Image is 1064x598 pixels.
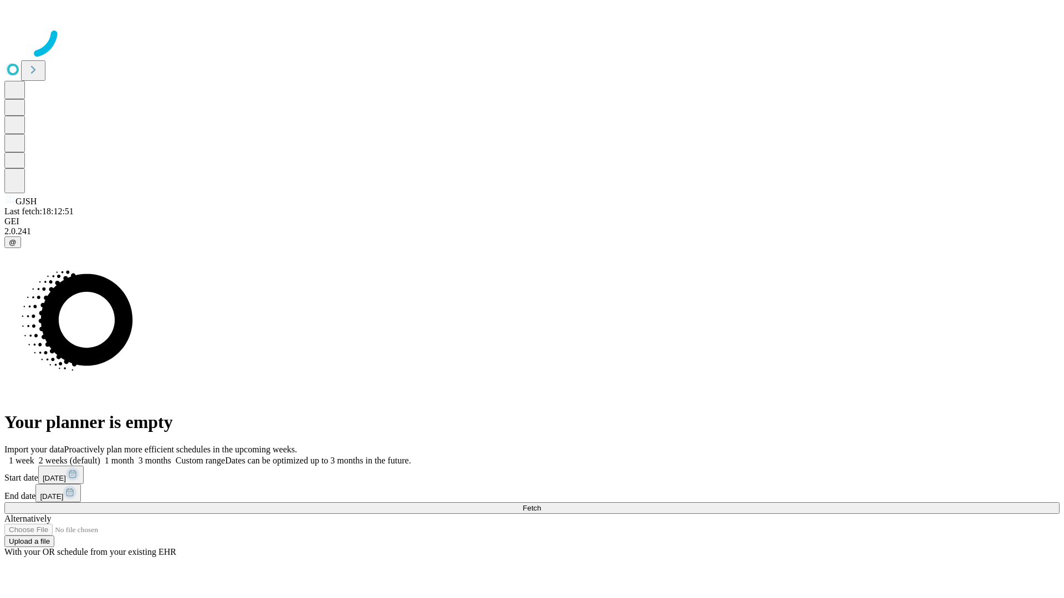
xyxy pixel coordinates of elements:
[64,445,297,454] span: Proactively plan more efficient schedules in the upcoming weeks.
[38,466,84,484] button: [DATE]
[16,197,37,206] span: GJSH
[139,456,171,465] span: 3 months
[40,492,63,501] span: [DATE]
[9,456,34,465] span: 1 week
[4,484,1060,502] div: End date
[4,207,74,216] span: Last fetch: 18:12:51
[4,216,1060,226] div: GEI
[523,504,541,512] span: Fetch
[4,412,1060,432] h1: Your planner is empty
[35,484,81,502] button: [DATE]
[4,547,176,556] span: With your OR schedule from your existing EHR
[39,456,100,465] span: 2 weeks (default)
[9,238,17,246] span: @
[176,456,225,465] span: Custom range
[4,514,51,523] span: Alternatively
[105,456,134,465] span: 1 month
[43,474,66,482] span: [DATE]
[4,445,64,454] span: Import your data
[4,502,1060,514] button: Fetch
[4,226,1060,236] div: 2.0.241
[4,236,21,248] button: @
[225,456,411,465] span: Dates can be optimized up to 3 months in the future.
[4,466,1060,484] div: Start date
[4,535,54,547] button: Upload a file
